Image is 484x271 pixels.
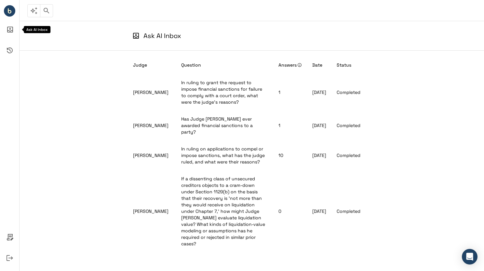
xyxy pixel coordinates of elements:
td: Completed [331,170,366,252]
td: 0 [273,170,307,252]
td: 1 [273,110,307,140]
svg: Ask AI analyzed and summarized answers from this many transcripts. [297,63,302,67]
td: [DATE] [307,74,331,110]
td: 10 [273,140,307,170]
th: Judge [133,56,176,74]
td: [PERSON_NAME] [133,170,176,252]
span: Depth: Quick [181,80,262,105]
td: [PERSON_NAME] [133,74,176,110]
span: Depth: Quick [181,116,253,135]
td: 1 [273,74,307,110]
td: [DATE] [307,140,331,170]
td: Completed [331,74,366,110]
td: Completed [331,110,366,140]
td: [PERSON_NAME] [133,110,176,140]
span: Answers [278,61,302,69]
td: Completed [331,140,366,170]
td: [DATE] [307,170,331,252]
div: Ask AI Inbox [24,26,50,33]
span: Depth: Quick [181,146,265,165]
th: Status [331,56,366,74]
p: Ask AI Inbox [143,31,181,41]
div: Open Intercom Messenger [462,249,477,265]
td: [PERSON_NAME] [133,140,176,170]
span: Depth: Quick [181,176,265,247]
th: Date [307,56,331,74]
td: [DATE] [307,110,331,140]
th: Question [176,56,273,74]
